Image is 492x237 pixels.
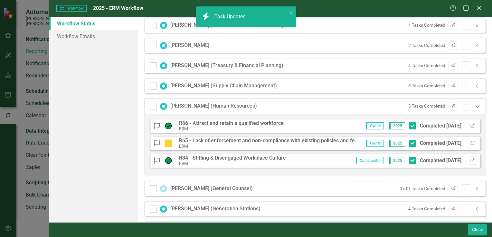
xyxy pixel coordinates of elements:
div: [PERSON_NAME] (Human Resources) [170,102,257,110]
div: Completed [DATE] [420,122,461,130]
small: 3 Tasks Completed [408,103,445,109]
span: 2025 [389,157,405,164]
strong: R65 - Lack of enforcement and non-compliance with existing policies and federal regulations. [179,137,396,144]
div: Completed [DATE] [420,157,461,164]
a: Workflow Status [49,17,138,30]
span: Owner [366,140,384,147]
span: 2025 - ERM Workflow [93,5,143,11]
small: 4 Tasks Completed [408,63,445,69]
small: 0 of 1 Tasks Completed [400,186,445,192]
a: Workflow Emails [49,30,138,43]
div: [PERSON_NAME] (Treasury & Financial Planning) [170,62,283,69]
strong: R84 - Stifling & Disengaged Workplace Culture [179,155,286,161]
button: close [289,9,294,16]
button: Close [468,224,487,235]
small: 3 Tasks Completed [408,42,445,48]
span: Workflow [56,5,87,12]
img: Caution [164,139,173,147]
small: 4 Tasks Completed [408,206,445,212]
span: 2025 [389,122,405,129]
span: 2025 [389,140,405,147]
div: [PERSON_NAME] (Generation Stations) [170,205,260,213]
span: Collaborator [356,157,384,164]
small: 3 Tasks Completed [408,83,445,89]
div: [PERSON_NAME] (Beneficial Use & Pond Closure) [170,22,284,29]
small: 4 Tasks Completed [408,22,445,28]
div: Completed [DATE] [420,140,461,147]
div: Task Updated [214,13,247,21]
strong: R66 - Attract and retain a qualified workforce [179,120,284,126]
div: [PERSON_NAME] (General Counsel) [170,185,253,192]
small: ERM [179,144,188,149]
img: Manageable [164,157,173,164]
img: Manageable [164,122,173,130]
div: [PERSON_NAME] (Supply Chain Management) [170,82,277,90]
small: ERM [179,126,188,131]
small: ERM [179,161,188,166]
span: Owner [366,122,384,129]
div: [PERSON_NAME] [170,42,209,49]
